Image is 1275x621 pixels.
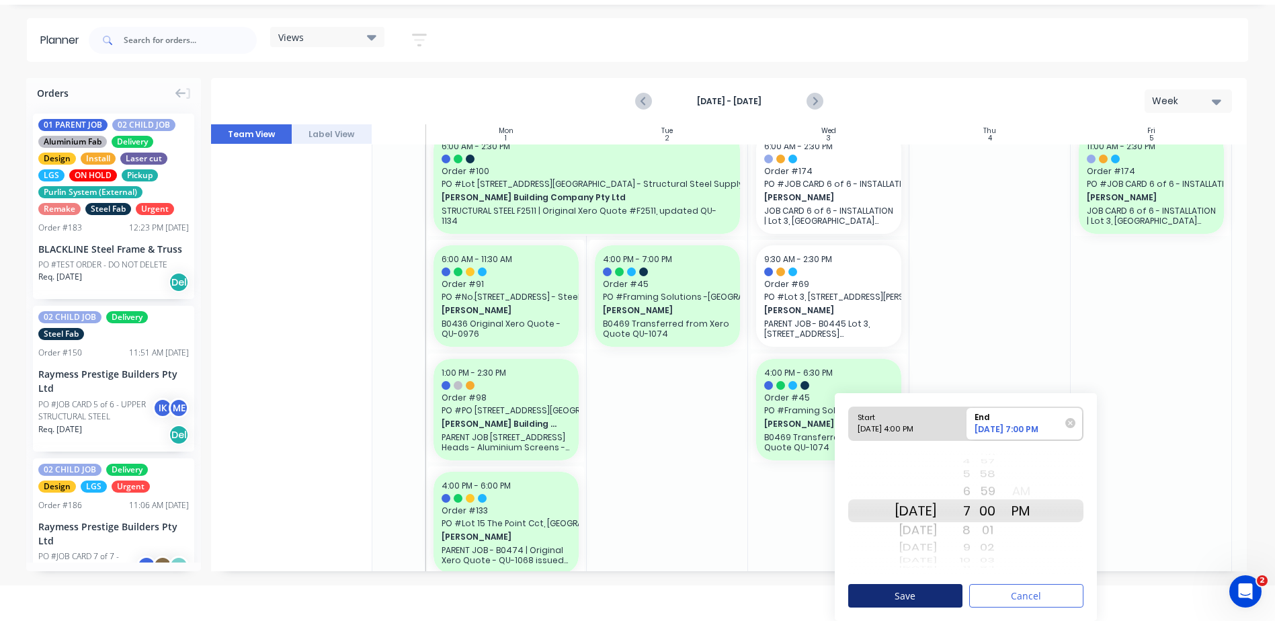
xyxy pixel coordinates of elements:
div: 9 [937,539,971,556]
span: [PERSON_NAME] [442,531,558,543]
div: MC [136,556,157,576]
span: PO # Framing Solutions -[GEOGRAPHIC_DATA] [603,291,732,303]
div: 4 [988,135,992,142]
span: 1:00 PM - 2:30 PM [442,367,506,378]
span: Delivery [112,136,153,148]
span: ON HOLD [69,169,117,181]
p: JOB CARD 6 of 6 - INSTALLATION | Lot 3, [GEOGRAPHIC_DATA] B0445 [764,206,893,226]
span: [PERSON_NAME] [442,304,558,317]
div: PO #TEST ORDER - DO NOT DELETE [38,259,167,271]
div: 4 [937,456,971,467]
span: Install [81,153,116,165]
span: Delivery [106,464,148,476]
span: 2 [1257,575,1268,586]
p: B0469 Transferred from Xero Quote QU-1074 [603,319,732,339]
div: BLACKLINE Steel Frame & Truss [38,242,189,256]
span: 02 CHILD JOB [38,464,101,476]
div: 5 [1149,135,1153,142]
span: [PERSON_NAME] Building Company Pty Ltd [442,418,558,430]
div: Del [169,272,189,292]
span: 4:00 PM - 7:00 PM [603,253,672,265]
span: Views [278,30,304,44]
div: Tue [661,127,673,135]
div: 03 [971,554,1004,566]
span: PO # PO [STREET_ADDRESS][GEOGRAPHIC_DATA] - Aluminium Screens - Supply & Install [442,405,571,417]
div: 00 [971,499,1004,522]
div: Order # 150 [38,347,82,359]
span: Order # 69 [764,278,893,290]
div: 04 [971,565,1004,569]
div: [DATE] 4:00 PM [853,423,950,440]
span: PO # Lot 3, [STREET_ADDRESS][PERSON_NAME] -- Steel Framing Solutions - Rev 4 [764,291,893,303]
span: Design [38,481,76,493]
div: 3 [937,453,971,457]
div: 58 [971,466,1004,483]
div: Wed [821,127,836,135]
button: Label View [292,124,372,144]
div: Date [895,448,937,574]
span: Req. [DATE] [38,423,82,436]
div: 11:51 AM [DATE] [129,347,189,359]
div: BC [153,556,173,576]
div: [DATE] [895,499,937,522]
span: Order # 91 [442,278,571,290]
div: 1 [505,135,507,142]
div: + 2 [169,556,189,576]
div: Order # 186 [38,499,82,511]
div: 8 [937,520,971,541]
span: Laser cut [120,153,167,165]
span: PO # No.[STREET_ADDRESS] - Steel Framing Design & Supply - Rev 2 [442,291,571,303]
span: [PERSON_NAME] [764,192,880,204]
span: 6:00 AM - 11:30 AM [442,253,512,265]
span: Remake [38,203,81,215]
div: 11 [937,565,971,569]
div: Mon [499,127,513,135]
p: PARENT JOB - B0445 Lot 3, [STREET_ADDRESS][PERSON_NAME] -- Steel Framing Solutions - Rev 4 [764,319,893,339]
span: Urgent [112,481,150,493]
div: Order # 183 [38,222,82,234]
button: Cancel [969,584,1083,608]
span: LGS [81,481,107,493]
span: Order # 45 [764,392,893,404]
div: Raymess Prestige Builders Pty Ltd [38,367,189,395]
p: STRUCTURAL STEEL F2511 | Original Xero Quote #F2511, updated QU-1134 [442,206,732,226]
span: [PERSON_NAME] [764,304,880,317]
div: [DATE] [895,539,937,556]
span: Order # 98 [442,392,571,404]
button: Week [1145,89,1232,113]
span: 9:30 AM - 2:30 PM [764,253,832,265]
iframe: Intercom live chat [1229,575,1262,608]
div: 12:23 PM [DATE] [129,222,189,234]
div: Hour [937,448,971,574]
span: Order # 45 [603,278,732,290]
span: [PERSON_NAME] Building Company Pty Ltd [442,192,703,204]
span: Design [38,153,76,165]
div: Minute [971,448,1004,574]
span: PO # JOB CARD 6 of 6 - INSTALLATION | Lot 3, #[GEOGRAPHIC_DATA] [1087,178,1216,190]
span: [PERSON_NAME] [1087,192,1203,204]
strong: [DATE] - [DATE] [662,95,796,108]
div: PO #JOB CARD 5 of 6 - UPPER STRUCTURAL STEEL [38,399,157,423]
div: IK [153,398,173,418]
div: 3 [826,135,831,142]
div: ME [169,398,189,418]
span: Order # 133 [442,505,571,517]
div: [DATE] 7:00 PM [970,423,1067,440]
div: PM [1004,499,1038,522]
div: PO #JOB CARD 7 of 7 - PACKERS B0441Original Xero Quote - QU-0984 [38,550,140,587]
div: Fri [1147,127,1155,135]
span: PO # Lot 15 The Point Cct, [GEOGRAPHIC_DATA] [442,517,571,530]
div: 02 [971,539,1004,556]
p: PARENT JOB [STREET_ADDRESS] Heads - Aluminium Screens - Supply & Install [442,432,571,452]
div: AM [1004,481,1038,502]
div: 6 [937,481,971,502]
span: 4:00 PM - 6:00 PM [442,480,511,491]
p: B0469 Transferred from Xero Quote QU-1074 [764,432,893,452]
span: Delivery [106,311,148,323]
div: Raymess Prestige Builders Pty Ltd [38,520,189,548]
span: Aluminium Fab [38,136,107,148]
div: 5 [937,466,971,483]
div: 7 [937,499,971,522]
div: 57 [971,456,1004,467]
